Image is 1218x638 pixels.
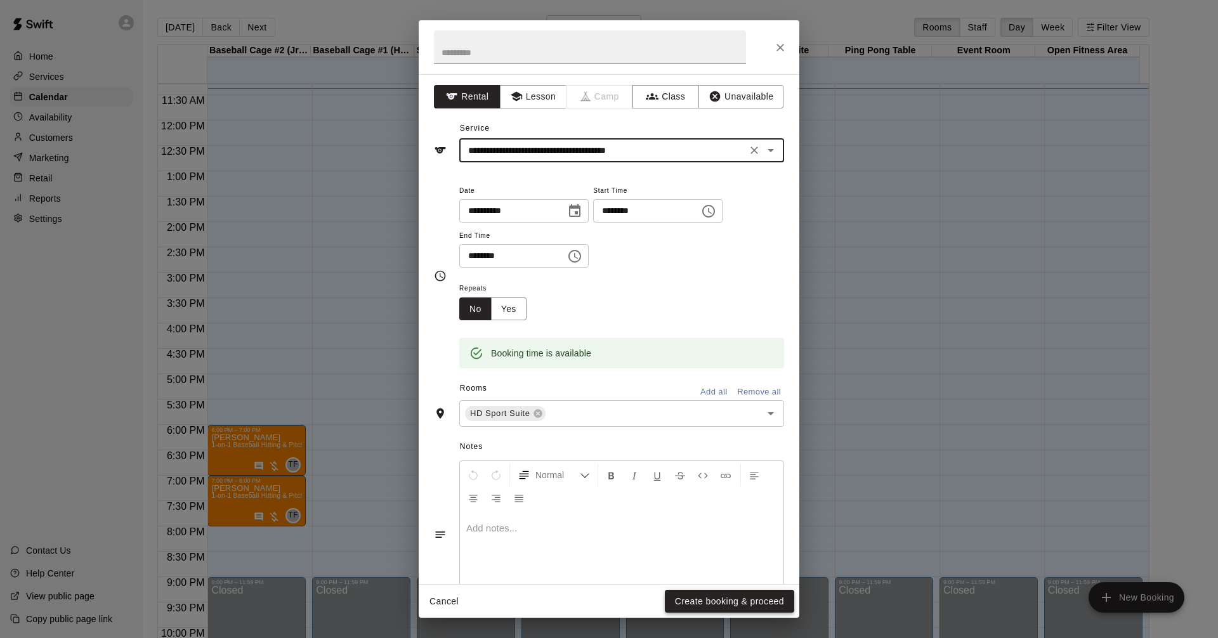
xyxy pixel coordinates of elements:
button: Insert Code [692,464,714,486]
span: Rooms [460,384,487,393]
div: outlined button group [459,297,527,321]
svg: Service [434,144,447,157]
button: Create booking & proceed [665,590,794,613]
button: Unavailable [698,85,783,108]
button: Left Align [743,464,765,486]
button: Center Align [462,486,484,509]
svg: Rooms [434,407,447,420]
button: Cancel [424,590,464,613]
button: Format Bold [601,464,622,486]
button: Open [762,405,780,422]
button: Redo [485,464,507,486]
button: Rental [434,85,501,108]
button: Undo [462,464,484,486]
button: Clear [745,141,763,159]
button: Choose date, selected date is Aug 20, 2025 [562,199,587,224]
span: Repeats [459,280,537,297]
button: Justify Align [508,486,530,509]
span: HD Sport Suite [465,407,535,420]
button: Yes [491,297,527,321]
div: HD Sport Suite [465,406,546,421]
button: No [459,297,492,321]
button: Lesson [500,85,566,108]
button: Format Italics [624,464,645,486]
div: Booking time is available [491,342,591,365]
button: Formatting Options [513,464,595,486]
button: Class [632,85,699,108]
button: Insert Link [715,464,737,486]
button: Remove all [734,382,784,402]
button: Choose time, selected time is 12:15 PM [562,244,587,269]
span: Normal [535,469,580,481]
span: Notes [460,437,784,457]
span: Date [459,183,589,200]
button: Format Underline [646,464,668,486]
button: Add all [693,382,734,402]
button: Choose time, selected time is 11:15 AM [696,199,721,224]
span: Start Time [593,183,723,200]
button: Close [769,36,792,59]
span: Camps can only be created in the Services page [566,85,633,108]
span: End Time [459,228,589,245]
button: Open [762,141,780,159]
button: Format Strikethrough [669,464,691,486]
svg: Timing [434,270,447,282]
button: Right Align [485,486,507,509]
svg: Notes [434,528,447,541]
span: Service [460,124,490,133]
